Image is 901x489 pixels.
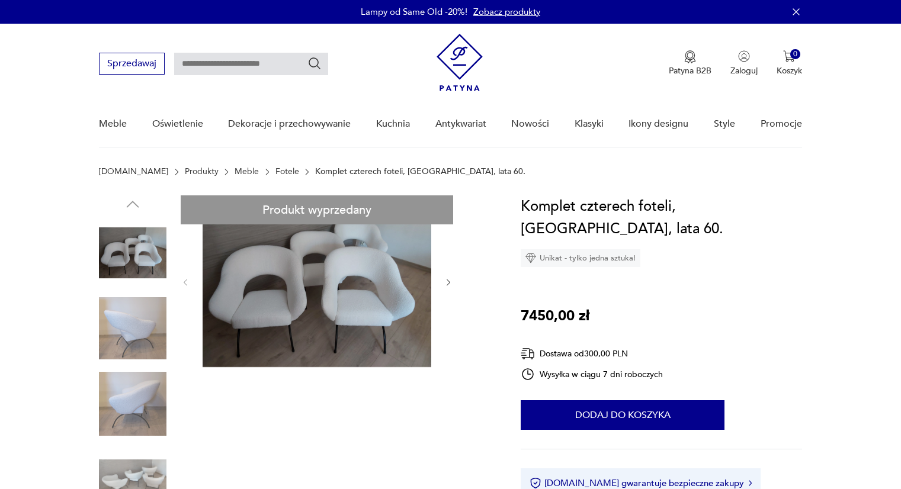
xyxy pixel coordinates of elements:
a: Oświetlenie [152,101,203,147]
a: Dekoracje i przechowywanie [228,101,351,147]
h1: Komplet czterech foteli, [GEOGRAPHIC_DATA], lata 60. [521,195,802,240]
a: Meble [99,101,127,147]
a: Kuchnia [376,101,410,147]
a: Antykwariat [435,101,486,147]
a: Produkty [185,167,219,176]
a: Meble [235,167,259,176]
img: Zdjęcie produktu Komplet czterech foteli, Polska, lata 60. [203,195,431,367]
img: Zdjęcie produktu Komplet czterech foteli, Polska, lata 60. [99,370,166,437]
div: Wysyłka w ciągu 7 dni roboczych [521,367,663,381]
a: [DOMAIN_NAME] [99,167,168,176]
button: [DOMAIN_NAME] gwarantuje bezpieczne zakupy [530,477,752,489]
div: Produkt wyprzedany [181,195,453,224]
a: Style [714,101,735,147]
img: Ikona diamentu [525,253,536,263]
img: Ikona strzałki w prawo [749,480,752,486]
div: Unikat - tylko jedna sztuka! [521,249,640,267]
a: Ikona medaluPatyna B2B [669,50,711,76]
button: 0Koszyk [777,50,802,76]
p: Lampy od Same Old -20%! [361,6,467,18]
div: Dostawa od 300,00 PLN [521,346,663,361]
p: Komplet czterech foteli, [GEOGRAPHIC_DATA], lata 60. [315,167,525,176]
a: Fotele [275,167,299,176]
img: Ikona dostawy [521,346,535,361]
a: Promocje [761,101,802,147]
img: Ikonka użytkownika [738,50,750,62]
button: Zaloguj [730,50,758,76]
img: Ikona koszyka [783,50,795,62]
img: Patyna - sklep z meblami i dekoracjami vintage [437,34,483,91]
a: Sprzedawaj [99,60,165,69]
p: 7450,00 zł [521,305,589,327]
div: 0 [790,49,800,59]
img: Zdjęcie produktu Komplet czterech foteli, Polska, lata 60. [99,295,166,362]
a: Ikony designu [629,101,688,147]
a: Zobacz produkty [473,6,540,18]
p: Patyna B2B [669,65,711,76]
button: Szukaj [307,56,322,70]
button: Dodaj do koszyka [521,400,724,430]
a: Klasyki [575,101,604,147]
img: Ikona certyfikatu [530,477,541,489]
button: Patyna B2B [669,50,711,76]
p: Zaloguj [730,65,758,76]
a: Nowości [511,101,549,147]
img: Ikona medalu [684,50,696,63]
button: Sprzedawaj [99,53,165,75]
img: Zdjęcie produktu Komplet czterech foteli, Polska, lata 60. [99,219,166,287]
p: Koszyk [777,65,802,76]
